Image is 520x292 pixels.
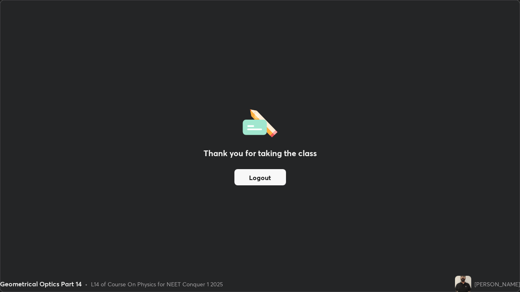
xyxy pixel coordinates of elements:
[455,276,471,292] img: c21a7924776a486d90e20529bf12d3cf.jpg
[234,169,286,185] button: Logout
[243,107,277,137] img: offlineFeedback.1438e8b3.svg
[474,280,520,288] div: [PERSON_NAME]
[91,280,223,288] div: L14 of Course On Physics for NEET Conquer 1 2025
[204,147,317,159] h2: Thank you for taking the class
[85,280,88,288] div: •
